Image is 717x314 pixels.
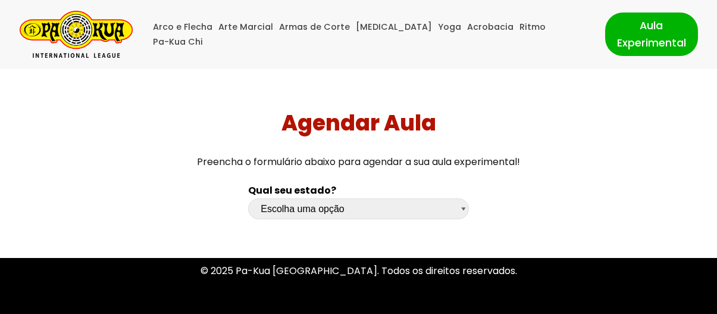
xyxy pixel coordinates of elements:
[5,110,713,136] h1: Agendar Aula
[438,20,461,35] a: Yoga
[605,13,698,55] a: Aula Experimental
[279,20,350,35] a: Armas de Corte
[153,20,212,35] a: Arco e Flecha
[20,263,698,279] p: © 2025 Pa-Kua [GEOGRAPHIC_DATA]. Todos os direitos reservados.
[467,20,514,35] a: Acrobacia
[248,184,336,197] b: Qual seu estado?
[218,20,273,35] a: Arte Marcial
[151,20,587,49] div: Menu primário
[356,20,432,35] a: [MEDICAL_DATA]
[20,11,133,58] a: Pa-Kua Brasil Uma Escola de conhecimentos orientais para toda a família. Foco, habilidade concent...
[5,154,713,170] p: Preencha o formulário abaixo para agendar a sua aula experimental!
[153,35,203,49] a: Pa-Kua Chi
[519,20,546,35] a: Ritmo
